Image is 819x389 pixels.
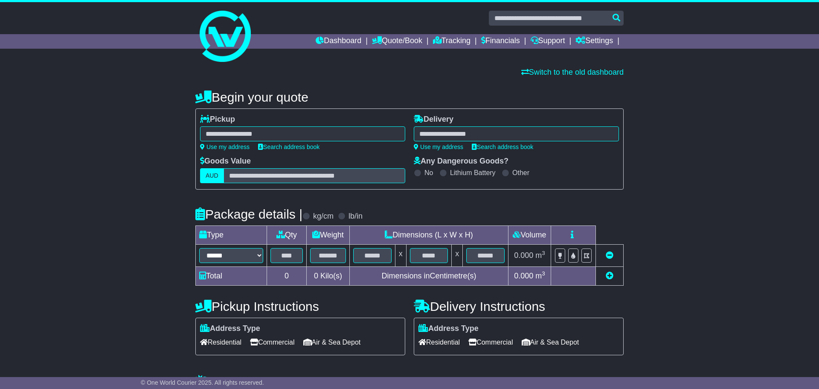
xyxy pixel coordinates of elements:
label: lb/in [349,212,363,221]
a: Remove this item [606,251,613,260]
td: Qty [267,226,307,245]
a: Settings [575,34,613,49]
span: Commercial [250,336,294,349]
label: Goods Value [200,157,251,166]
td: Kilo(s) [307,267,350,286]
td: x [452,245,463,267]
h4: Warranty & Insurance [195,374,624,389]
td: 0 [267,267,307,286]
label: Pickup [200,115,235,124]
td: Weight [307,226,350,245]
label: Address Type [200,324,260,333]
td: x [395,245,406,267]
td: Dimensions in Centimetre(s) [349,267,508,286]
h4: Package details | [195,207,302,221]
a: Quote/Book [372,34,422,49]
h4: Pickup Instructions [195,299,405,313]
a: Search address book [472,143,533,150]
span: 0 [314,272,318,280]
td: Type [196,226,267,245]
td: Volume [508,226,551,245]
td: Dimensions (L x W x H) [349,226,508,245]
span: 0.000 [514,272,533,280]
a: Financials [481,34,520,49]
a: Support [531,34,565,49]
sup: 3 [542,270,545,277]
span: © One World Courier 2025. All rights reserved. [141,379,264,386]
label: Lithium Battery [450,169,496,177]
a: Tracking [433,34,470,49]
span: Residential [200,336,241,349]
label: Any Dangerous Goods? [414,157,508,166]
label: Address Type [418,324,479,333]
a: Use my address [414,143,463,150]
sup: 3 [542,250,545,256]
h4: Delivery Instructions [414,299,624,313]
span: m [535,272,545,280]
a: Add new item [606,272,613,280]
span: Residential [418,336,460,349]
a: Switch to the old dashboard [521,68,624,76]
span: Air & Sea Depot [522,336,579,349]
label: Other [512,169,529,177]
span: Commercial [468,336,513,349]
a: Search address book [258,143,319,150]
label: kg/cm [313,212,334,221]
td: Total [196,267,267,286]
label: No [424,169,433,177]
label: AUD [200,168,224,183]
a: Dashboard [316,34,361,49]
span: m [535,251,545,260]
span: 0.000 [514,251,533,260]
label: Delivery [414,115,453,124]
h4: Begin your quote [195,90,624,104]
span: Air & Sea Depot [303,336,361,349]
a: Use my address [200,143,250,150]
